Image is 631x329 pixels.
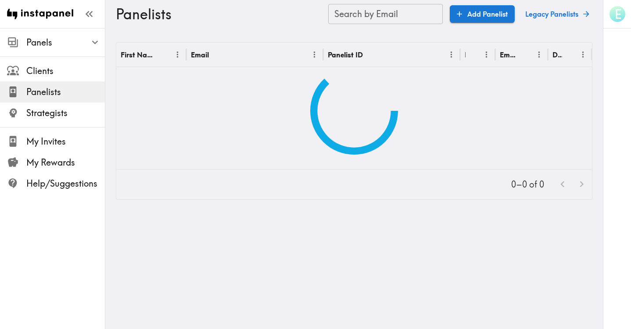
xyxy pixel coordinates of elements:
span: Strategists [26,107,105,119]
button: Menu [480,48,493,61]
div: Email [191,50,209,59]
div: Email Verified [500,50,518,59]
span: E [615,7,621,22]
span: My Rewards [26,156,105,169]
button: Menu [532,48,546,61]
button: Menu [445,48,458,61]
div: First Name [121,50,157,59]
button: Sort [466,48,480,61]
button: Menu [308,48,321,61]
button: Sort [158,48,171,61]
a: Legacy Panelists [522,5,592,23]
span: Panels [26,36,105,49]
button: Sort [519,48,533,61]
span: Panelists [26,86,105,98]
button: Sort [364,48,377,61]
button: E [609,5,626,23]
button: Sort [210,48,223,61]
span: My Invites [26,135,105,148]
div: Deleted [552,50,562,59]
div: Panelist ID [328,50,363,59]
span: Help/Suggestions [26,177,105,190]
span: Clients [26,65,105,77]
p: 0–0 of 0 [511,178,544,191]
button: Menu [171,48,184,61]
button: Menu [576,48,590,61]
button: Sort [563,48,577,61]
h3: Panelists [116,6,321,22]
a: Add Panelist [450,5,515,23]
